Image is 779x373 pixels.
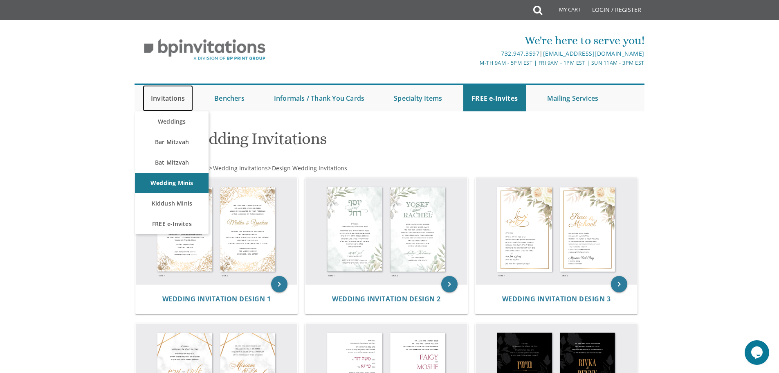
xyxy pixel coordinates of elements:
[386,85,450,111] a: Specialty Items
[272,164,347,172] span: Design Wedding Invitations
[135,214,209,234] a: FREE e-Invites
[502,294,611,303] span: Wedding Invitation Design 3
[541,1,586,21] a: My Cart
[209,164,268,172] span: >
[135,152,209,173] a: Bat Mitzvah
[266,85,373,111] a: Informals / Thank You Cards
[332,294,441,303] span: Wedding Invitation Design 2
[135,132,209,152] a: Bar Mitzvah
[539,85,606,111] a: Mailing Services
[162,295,271,303] a: Wedding Invitation Design 1
[213,164,268,172] span: Wedding Invitations
[135,193,209,214] a: Kiddush Minis
[136,130,470,154] h1: Design Wedding Invitations
[212,164,268,172] a: Wedding Invitations
[305,59,644,67] div: M-Th 9am - 5pm EST | Fri 9am - 1pm EST | Sun 11am - 3pm EST
[135,111,209,132] a: Weddings
[135,164,390,172] div: :
[543,50,644,57] a: [EMAIL_ADDRESS][DOMAIN_NAME]
[441,276,458,292] a: keyboard_arrow_right
[271,164,347,172] a: Design Wedding Invitations
[143,85,193,111] a: Invitations
[501,50,539,57] a: 732.947.3597
[305,49,644,59] div: |
[135,33,275,67] img: BP Invitation Loft
[162,294,271,303] span: Wedding Invitation Design 1
[305,178,467,285] img: Wedding Invitation Design 2
[305,32,644,49] div: We're here to serve you!
[271,276,287,292] a: keyboard_arrow_right
[268,164,347,172] span: >
[745,340,771,365] iframe: chat widget
[502,295,611,303] a: Wedding Invitation Design 3
[136,178,298,285] img: Wedding Invitation Design 1
[463,85,526,111] a: FREE e-Invites
[611,276,627,292] a: keyboard_arrow_right
[476,178,638,285] img: Wedding Invitation Design 3
[332,295,441,303] a: Wedding Invitation Design 2
[135,173,209,193] a: Wedding Minis
[206,85,253,111] a: Benchers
